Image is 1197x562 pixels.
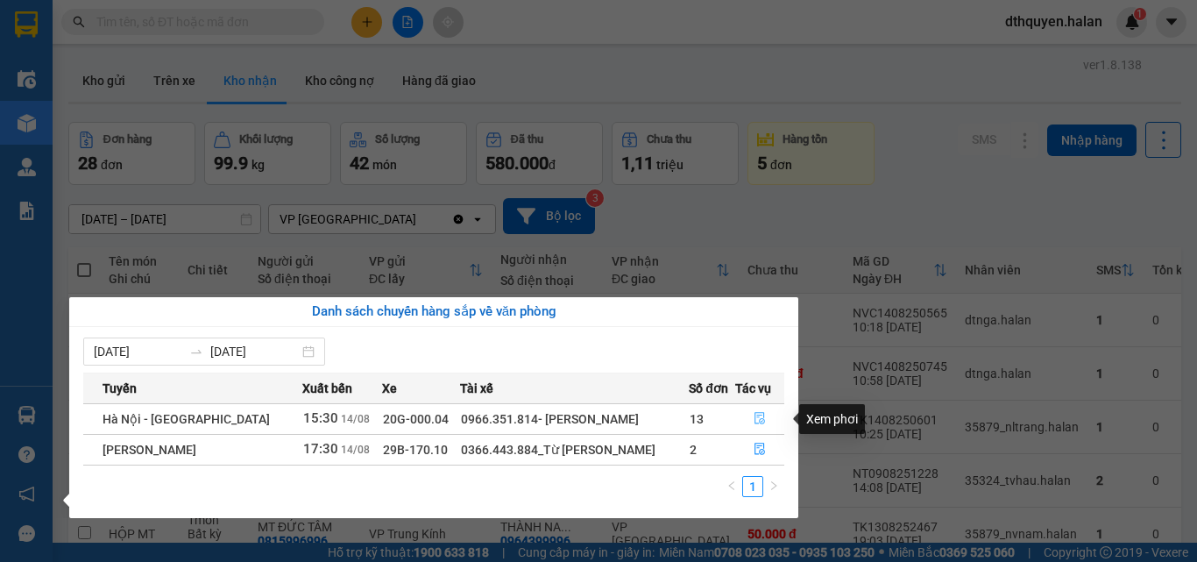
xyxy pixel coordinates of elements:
span: 14/08 [341,444,370,456]
img: logo.jpg [22,22,153,110]
span: Xuất bến [302,379,352,398]
span: Tác vụ [735,379,771,398]
div: 0966.351.814- [PERSON_NAME] [461,409,688,429]
button: file-done [736,436,783,464]
span: Số đơn [689,379,728,398]
span: 17:30 [303,441,338,457]
span: Tuyến [103,379,137,398]
span: left [726,480,737,491]
span: 13 [690,412,704,426]
b: GỬI : VP [GEOGRAPHIC_DATA] [22,119,261,178]
span: file-done [754,412,766,426]
button: file-done [736,405,783,433]
div: Xem phơi [799,404,865,434]
span: 29B-170.10 [383,443,448,457]
button: left [721,476,742,497]
span: 14/08 [341,413,370,425]
span: [PERSON_NAME] [103,443,196,457]
span: right [768,480,779,491]
span: to [189,345,203,359]
span: 2 [690,443,697,457]
span: 15:30 [303,410,338,426]
button: right [763,476,784,497]
input: Đến ngày [210,342,299,361]
span: file-done [754,443,766,457]
li: Next Page [763,476,784,497]
div: 0366.443.884_Từ [PERSON_NAME] [461,440,688,459]
span: swap-right [189,345,203,359]
li: Previous Page [721,476,742,497]
li: 271 - [PERSON_NAME] - [GEOGRAPHIC_DATA] - [GEOGRAPHIC_DATA] [164,43,733,65]
a: 1 [743,477,762,496]
span: Xe [382,379,397,398]
span: 20G-000.04 [383,412,449,426]
div: Danh sách chuyến hàng sắp về văn phòng [83,302,784,323]
span: Hà Nội - [GEOGRAPHIC_DATA] [103,412,270,426]
li: 1 [742,476,763,497]
span: Tài xế [460,379,493,398]
input: Từ ngày [94,342,182,361]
